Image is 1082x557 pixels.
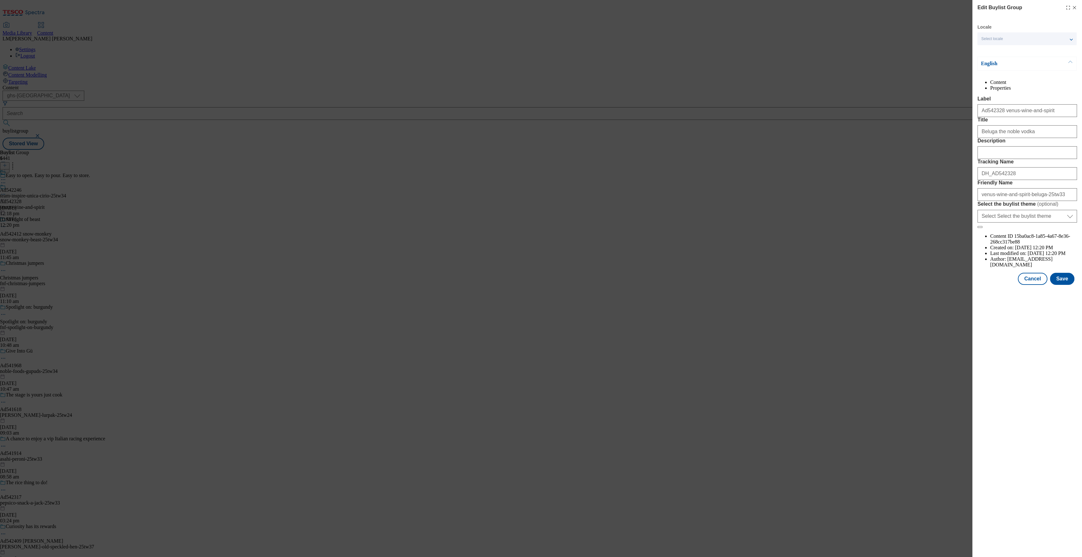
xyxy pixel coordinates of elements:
[990,256,1052,267] span: [EMAIL_ADDRESS][DOMAIN_NAME]
[1015,245,1053,250] span: [DATE] 12:20 PM
[977,180,1077,186] label: Friendly Name
[977,201,1077,207] label: Select the buylist theme
[977,188,1077,201] input: Enter Friendly Name
[1018,273,1047,285] button: Cancel
[990,256,1077,268] li: Author:
[981,60,1048,67] p: English
[977,104,1077,117] input: Enter Label
[990,233,1070,244] span: 15ba0ac8-1a85-4a67-8e36-268cc317be88
[977,25,991,29] label: Locale
[1037,201,1058,207] span: ( optional )
[990,85,1077,91] li: Properties
[977,138,1077,144] label: Description
[977,125,1077,138] input: Enter Title
[977,167,1077,180] input: Enter Tracking Name
[1050,273,1074,285] button: Save
[990,79,1077,85] li: Content
[981,37,1003,41] span: Select locale
[977,159,1077,165] label: Tracking Name
[977,32,1077,45] button: Select locale
[977,146,1077,159] input: Enter Description
[990,251,1077,256] li: Last modified on:
[977,96,1077,102] label: Label
[977,4,1022,11] h4: Edit Buylist Group
[990,245,1077,251] li: Created on:
[990,233,1077,245] li: Content ID
[1028,251,1065,256] span: [DATE] 12:20 PM
[977,117,1077,123] label: Title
